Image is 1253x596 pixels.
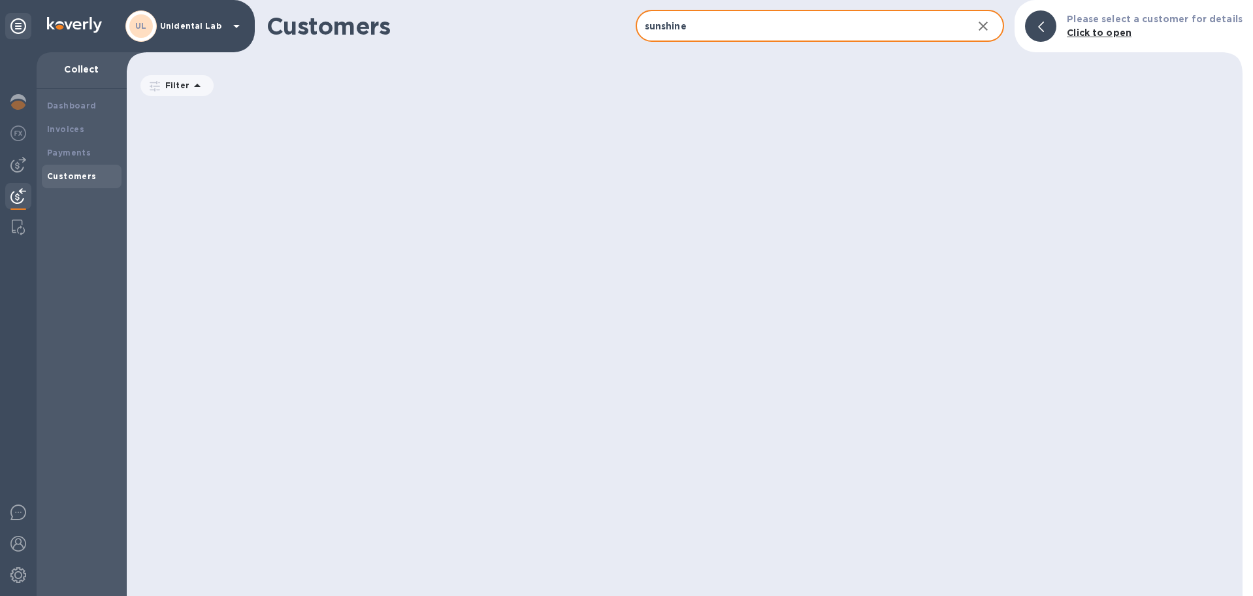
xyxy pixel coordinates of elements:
[160,80,189,91] p: Filter
[5,13,31,39] div: Unpin categories
[47,63,116,76] p: Collect
[1067,27,1131,38] b: Click to open
[47,101,97,110] b: Dashboard
[47,171,97,181] b: Customers
[135,21,147,31] b: UL
[1067,14,1243,24] b: Please select a customer for details
[47,17,102,33] img: Logo
[47,124,84,134] b: Invoices
[10,125,26,141] img: Foreign exchange
[138,98,1243,596] div: grid
[160,22,225,31] p: Unidental Lab
[47,148,91,157] b: Payments
[267,12,636,40] h1: Customers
